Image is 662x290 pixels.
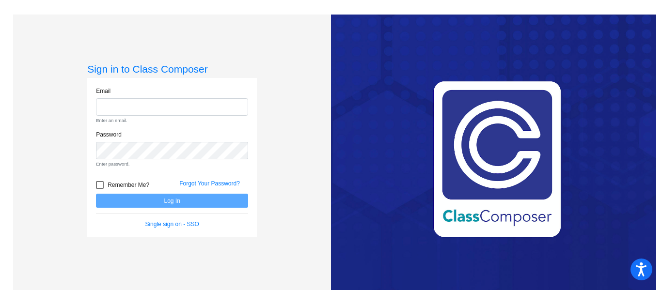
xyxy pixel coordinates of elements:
label: Email [96,87,110,95]
small: Enter password. [96,161,248,168]
span: Remember Me? [108,179,149,191]
small: Enter an email. [96,117,248,124]
a: Forgot Your Password? [179,180,240,187]
a: Single sign on - SSO [145,221,199,228]
label: Password [96,130,122,139]
button: Log In [96,194,248,208]
h3: Sign in to Class Composer [87,63,257,75]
